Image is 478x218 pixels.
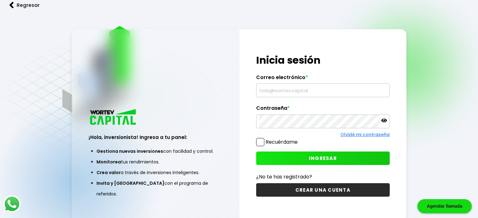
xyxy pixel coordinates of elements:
div: Agendar llamada [417,199,472,213]
a: ¿No te has registrado?CREAR UNA CUENTA [256,173,390,197]
button: CREAR UNA CUENTA [256,183,390,197]
p: ¿No te has registrado? [256,173,390,181]
li: tus rendimientos. [96,157,214,167]
span: Crea valor [96,169,121,176]
label: Contraseña [256,105,390,114]
li: a través de inversiones inteligentes. [96,167,214,178]
button: INGRESAR [256,152,390,165]
span: Invita y [GEOGRAPHIC_DATA] [96,180,164,186]
h3: ¡Hola, inversionista! Ingresa a tu panel: [89,134,222,141]
input: hola@wortev.capital [259,84,387,97]
img: logo_wortev_capital [89,108,138,127]
span: Gestiona nuevas inversiones [96,148,163,154]
img: logos_whatsapp-icon.242b2217.svg [3,195,21,213]
span: INGRESAR [309,155,337,162]
h1: Inicia sesión [256,53,390,68]
a: Olvidé mi contraseña [340,131,390,138]
label: Recuérdame [266,138,298,146]
label: Correo electrónico [256,74,390,84]
img: flecha izquierda [9,2,14,8]
span: Monitorea [96,159,121,165]
li: con facilidad y control. [96,146,214,157]
li: con el programa de referidos. [96,178,214,199]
